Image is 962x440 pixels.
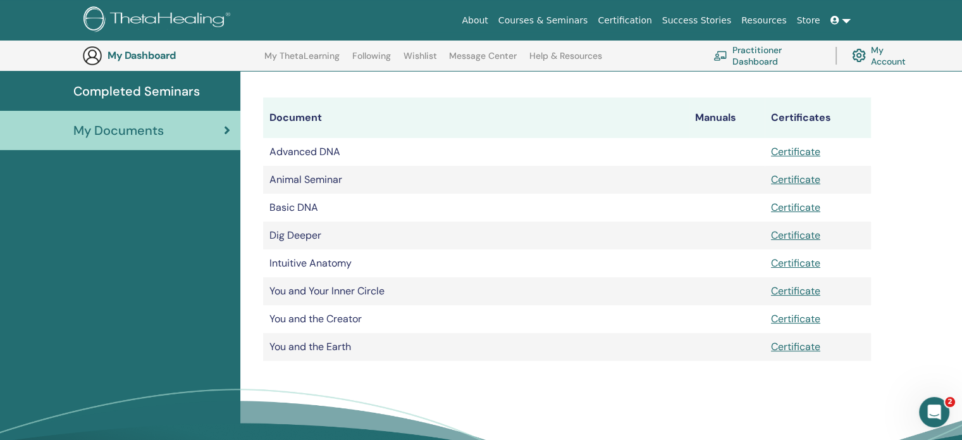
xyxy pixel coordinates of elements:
[736,9,792,32] a: Resources
[689,97,765,138] th: Manuals
[493,9,593,32] a: Courses & Seminars
[263,222,689,249] td: Dig Deeper
[263,138,689,166] td: Advanced DNA
[352,51,391,71] a: Following
[771,312,820,325] a: Certificate
[713,51,727,61] img: chalkboard-teacher.svg
[945,397,955,407] span: 2
[765,97,871,138] th: Certificates
[771,340,820,353] a: Certificate
[529,51,602,71] a: Help & Resources
[593,9,657,32] a: Certification
[457,9,493,32] a: About
[264,51,340,71] a: My ThetaLearning
[771,229,820,242] a: Certificate
[771,256,820,270] a: Certificate
[852,46,866,65] img: cog.svg
[404,51,437,71] a: Wishlist
[83,6,235,35] img: logo.png
[771,284,820,298] a: Certificate
[263,194,689,222] td: Basic DNA
[657,9,736,32] a: Success Stories
[771,201,820,214] a: Certificate
[449,51,517,71] a: Message Center
[73,82,200,101] span: Completed Seminars
[852,42,916,70] a: My Account
[263,305,689,333] td: You and the Creator
[73,121,164,140] span: My Documents
[713,42,820,70] a: Practitioner Dashboard
[108,49,234,61] h3: My Dashboard
[263,97,689,138] th: Document
[792,9,825,32] a: Store
[919,397,949,427] iframe: Intercom live chat
[263,277,689,305] td: You and Your Inner Circle
[82,46,102,66] img: generic-user-icon.jpg
[263,166,689,194] td: Animal Seminar
[263,333,689,361] td: You and the Earth
[771,173,820,186] a: Certificate
[263,249,689,277] td: Intuitive Anatomy
[771,145,820,158] a: Certificate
